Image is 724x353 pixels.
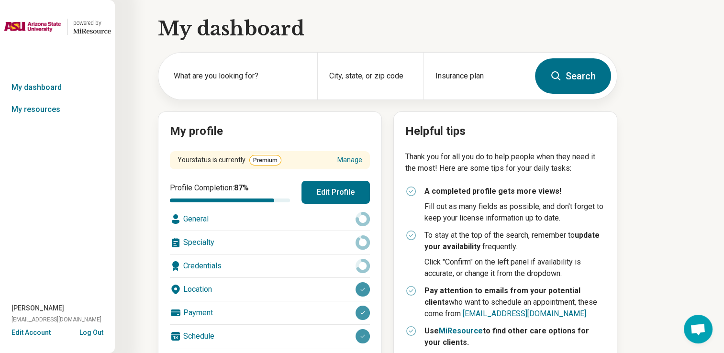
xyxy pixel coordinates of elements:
[684,315,713,343] a: Open chat
[405,151,605,174] p: Thank you for all you do to help people when they need it the most! Here are some tips for your d...
[170,301,370,324] div: Payment
[424,286,580,307] strong: Pay attention to emails from your potential clients
[463,309,586,318] a: [EMAIL_ADDRESS][DOMAIN_NAME]
[73,19,111,27] div: powered by
[158,15,617,42] h1: My dashboard
[234,183,249,192] span: 87 %
[11,303,64,313] span: [PERSON_NAME]
[170,208,370,231] div: General
[170,231,370,254] div: Specialty
[4,15,111,38] a: Arizona State Universitypowered by
[424,230,605,253] p: To stay at the top of the search, remember to frequently.
[535,58,611,94] button: Search
[301,181,370,204] button: Edit Profile
[424,326,589,347] strong: Use to find other care options for your clients.
[424,231,600,251] strong: update your availability
[174,70,306,82] label: What are you looking for?
[170,123,370,140] h2: My profile
[11,315,101,324] span: [EMAIL_ADDRESS][DOMAIN_NAME]
[337,155,362,165] a: Manage
[424,201,605,224] p: Fill out as many fields as possible, and don't forget to keep your license information up to date.
[170,278,370,301] div: Location
[249,155,281,165] span: Premium
[424,256,605,279] p: Click "Confirm" on the left panel if availability is accurate, or change it from the dropdown.
[439,326,483,335] a: MiResource
[11,328,51,338] button: Edit Account
[424,285,605,320] p: who want to schedule an appointment, these come from .
[79,328,103,335] button: Log Out
[178,155,281,165] div: Your status is currently
[424,187,561,196] strong: A completed profile gets more views!
[170,254,370,277] div: Credentials
[405,123,605,140] h2: Helpful tips
[170,182,290,202] div: Profile Completion:
[170,325,370,348] div: Schedule
[4,15,61,38] img: Arizona State University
